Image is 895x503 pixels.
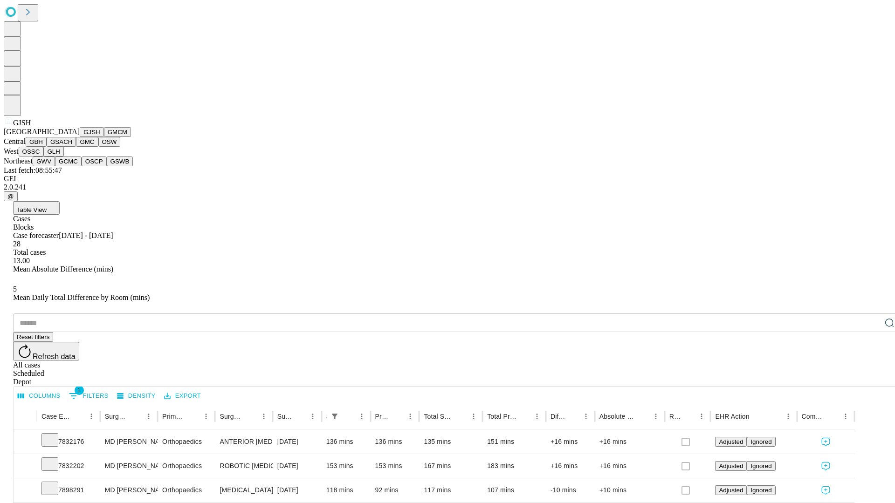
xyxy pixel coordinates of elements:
[551,454,590,478] div: +16 mins
[43,147,63,156] button: GLH
[750,487,771,494] span: Ignored
[13,285,17,293] span: 5
[487,430,541,454] div: 151 mins
[326,454,366,478] div: 153 mins
[13,201,60,215] button: Table View
[220,430,268,454] div: ANTERIOR [MEDICAL_DATA] TOTAL HIP
[375,430,415,454] div: 136 mins
[13,293,150,301] span: Mean Daily Total Difference by Room (mins)
[17,206,47,213] span: Table View
[277,430,317,454] div: [DATE]
[599,478,660,502] div: +10 mins
[715,461,747,471] button: Adjusted
[782,410,795,423] button: Menu
[76,137,98,147] button: GMC
[391,410,404,423] button: Sort
[41,430,96,454] div: 7832176
[33,156,55,166] button: GWV
[277,454,317,478] div: [DATE]
[579,410,592,423] button: Menu
[326,478,366,502] div: 118 mins
[4,175,891,183] div: GEI
[162,430,210,454] div: Orthopaedics
[328,410,341,423] button: Show filters
[257,410,270,423] button: Menu
[13,332,53,342] button: Reset filters
[404,410,417,423] button: Menu
[41,478,96,502] div: 7898291
[636,410,649,423] button: Sort
[59,231,113,239] span: [DATE] - [DATE]
[715,413,749,420] div: EHR Action
[129,410,142,423] button: Sort
[454,410,467,423] button: Sort
[599,430,660,454] div: +16 mins
[41,413,71,420] div: Case Epic Id
[326,413,327,420] div: Scheduled In Room Duration
[13,265,113,273] span: Mean Absolute Difference (mins)
[55,156,82,166] button: GCMC
[4,128,80,136] span: [GEOGRAPHIC_DATA]
[750,438,771,445] span: Ignored
[115,389,158,403] button: Density
[162,413,186,420] div: Primary Service
[487,478,541,502] div: 107 mins
[162,389,203,403] button: Export
[719,462,743,469] span: Adjusted
[13,248,46,256] span: Total cases
[649,410,662,423] button: Menu
[424,478,478,502] div: 117 mins
[424,413,453,420] div: Total Scheduled Duration
[98,137,121,147] button: OSW
[80,127,104,137] button: GJSH
[326,430,366,454] div: 136 mins
[105,413,128,420] div: Surgeon Name
[105,430,153,454] div: MD [PERSON_NAME] [PERSON_NAME]
[342,410,355,423] button: Sort
[142,410,155,423] button: Menu
[750,410,764,423] button: Sort
[4,137,26,145] span: Central
[4,183,891,191] div: 2.0.241
[18,483,32,499] button: Expand
[839,410,852,423] button: Menu
[4,191,18,201] button: @
[306,410,319,423] button: Menu
[375,454,415,478] div: 153 mins
[669,413,682,420] div: Resolved in EHR
[13,119,31,127] span: GJSH
[277,413,292,420] div: Surgery Date
[13,231,59,239] span: Case forecaster
[41,454,96,478] div: 7832202
[4,166,62,174] span: Last fetch: 08:55:47
[277,478,317,502] div: [DATE]
[13,342,79,360] button: Refresh data
[355,410,368,423] button: Menu
[375,413,390,420] div: Predicted In Room Duration
[33,353,76,360] span: Refresh data
[186,410,200,423] button: Sort
[487,454,541,478] div: 183 mins
[105,478,153,502] div: MD [PERSON_NAME] [PERSON_NAME]
[15,389,63,403] button: Select columns
[18,434,32,450] button: Expand
[47,137,76,147] button: GSACH
[104,127,131,137] button: GMCM
[162,454,210,478] div: Orthopaedics
[7,193,14,200] span: @
[695,410,708,423] button: Menu
[467,410,480,423] button: Menu
[551,413,565,420] div: Difference
[599,454,660,478] div: +16 mins
[17,333,49,340] span: Reset filters
[67,388,111,403] button: Show filters
[826,410,839,423] button: Sort
[747,437,775,447] button: Ignored
[105,454,153,478] div: MD [PERSON_NAME] [PERSON_NAME]
[517,410,530,423] button: Sort
[162,478,210,502] div: Orthopaedics
[220,478,268,502] div: [MEDICAL_DATA] MEDIAL AND LATERAL MENISCECTOMY
[75,386,84,395] span: 1
[802,413,825,420] div: Comments
[715,485,747,495] button: Adjusted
